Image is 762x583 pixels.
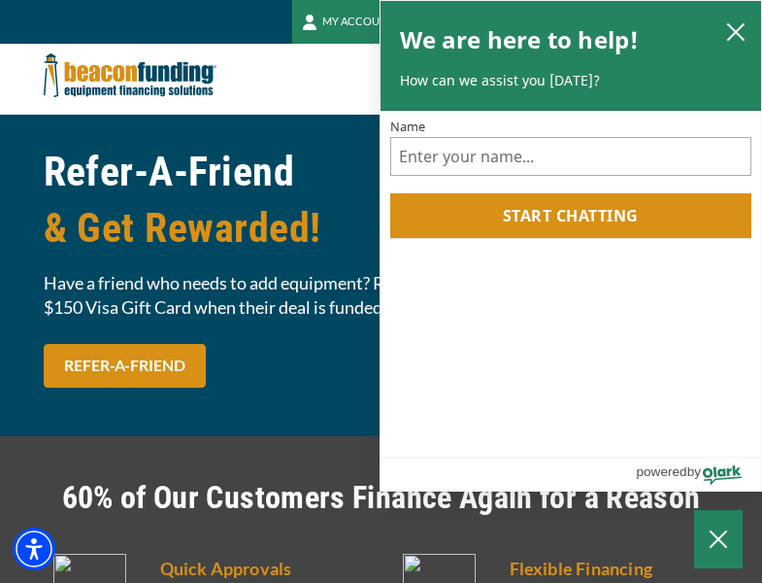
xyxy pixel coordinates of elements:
button: close chatbox [720,17,751,45]
p: How can we assist you [DATE]? [400,71,743,90]
label: Name [390,120,752,133]
span: & Get Rewarded! [44,200,719,257]
img: Beacon Funding Corporation logo [44,44,216,107]
span: Have a friend who needs to add equipment? Refer them to us and you can each take home a $150 Visa... [44,271,719,320]
h2: 60% of Our Customers Finance Again for a Reason [44,475,719,520]
button: Start chatting [390,193,752,238]
span: by [687,460,701,484]
h5: Flexible Financing [510,554,719,583]
input: Name [390,137,752,176]
div: Accessibility Menu [13,528,55,570]
a: Powered by Olark [636,458,761,491]
h5: Quick Approvals [160,554,370,583]
span: powered [636,460,686,484]
h2: We are here to help! [400,20,640,59]
button: Close Chatbox [694,510,743,568]
a: REFER-A-FRIEND [44,344,206,388]
h1: Refer-A-Friend [44,144,719,257]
